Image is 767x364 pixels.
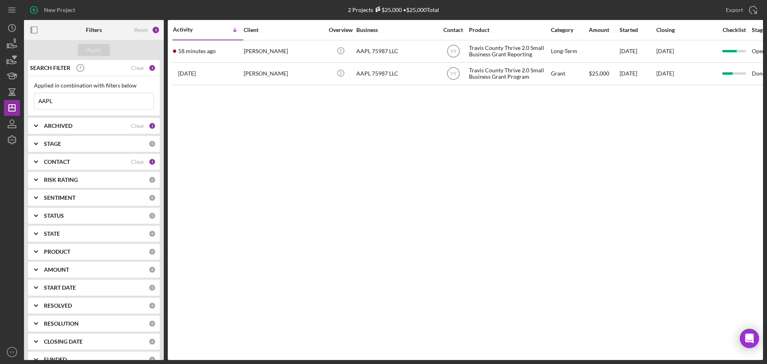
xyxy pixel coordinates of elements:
[149,64,156,72] div: 1
[356,63,436,84] div: AAPL 75987 LLC
[44,338,83,345] b: CLOSING DATE
[551,27,588,33] div: Category
[131,65,145,71] div: Clear
[44,302,72,309] b: RESOLVED
[44,284,76,291] b: START DATE
[149,212,156,219] div: 0
[44,2,75,18] div: New Project
[620,41,656,62] div: [DATE]
[450,71,456,77] text: YY
[469,27,549,33] div: Product
[589,27,619,33] div: Amount
[34,82,154,89] div: Applied in combination with filters below
[44,141,61,147] b: STAGE
[149,176,156,183] div: 0
[149,284,156,291] div: 0
[450,49,456,54] text: YY
[244,27,324,33] div: Client
[149,356,156,363] div: 0
[356,41,436,62] div: AAPL 75987 LLC
[149,266,156,273] div: 0
[87,44,101,56] div: Apply
[244,41,324,62] div: [PERSON_NAME]
[469,63,549,84] div: Travis County Thrive 2.0 Small Business Grant Program
[718,2,763,18] button: Export
[4,344,20,360] button: YY
[178,70,196,77] time: 2024-07-15 18:55
[78,44,110,56] button: Apply
[438,27,468,33] div: Contact
[726,2,743,18] div: Export
[131,123,145,129] div: Clear
[589,63,619,84] div: $25,000
[24,2,83,18] button: New Project
[244,63,324,84] div: [PERSON_NAME]
[149,194,156,201] div: 0
[149,338,156,345] div: 0
[30,65,70,71] b: SEARCH FILTER
[149,302,156,309] div: 0
[717,27,751,33] div: Checklist
[44,177,78,183] b: RISK RATING
[656,48,674,54] time: [DATE]
[356,27,436,33] div: Business
[44,320,79,327] b: RESOLUTION
[620,27,656,33] div: Started
[551,63,588,84] div: Grant
[44,213,64,219] b: STATUS
[469,41,549,62] div: Travis County Thrive 2.0 Small Business Grant Reporting
[44,267,69,273] b: AMOUNT
[656,70,674,77] time: [DATE]
[134,27,148,33] div: Reset
[44,356,67,363] b: FUNDED
[740,329,759,348] div: Open Intercom Messenger
[149,122,156,129] div: 1
[620,63,656,84] div: [DATE]
[44,159,70,165] b: CONTACT
[348,6,439,13] div: 2 Projects • $25,000 Total
[44,195,76,201] b: SENTIMENT
[149,230,156,237] div: 0
[656,27,716,33] div: Closing
[86,27,102,33] b: Filters
[178,48,216,54] time: 2025-10-15 20:37
[149,158,156,165] div: 1
[149,320,156,327] div: 0
[44,123,72,129] b: ARCHIVED
[149,248,156,255] div: 0
[373,6,402,13] div: $25,000
[152,26,160,34] div: 3
[10,350,15,354] text: YY
[44,249,70,255] b: PRODUCT
[131,159,145,165] div: Clear
[173,26,208,33] div: Activity
[326,27,356,33] div: Overview
[551,41,588,62] div: Long-Term
[44,231,60,237] b: STATE
[149,140,156,147] div: 0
